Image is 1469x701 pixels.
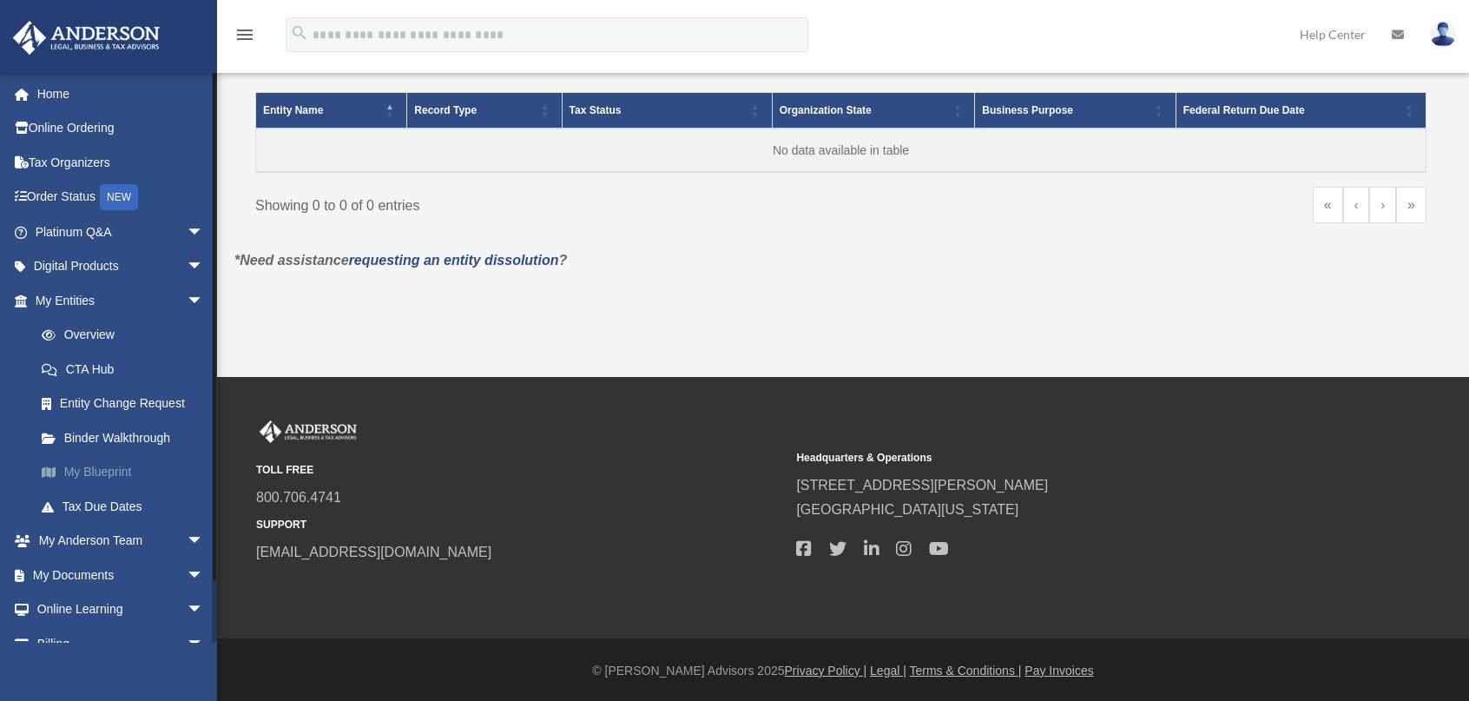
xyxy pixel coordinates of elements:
[414,104,477,116] span: Record Type
[187,592,221,628] span: arrow_drop_down
[234,30,255,45] a: menu
[12,111,230,146] a: Online Ordering
[570,104,622,116] span: Tax Status
[263,104,323,116] span: Entity Name
[1343,187,1370,223] a: Previous
[187,626,221,662] span: arrow_drop_down
[8,21,165,55] img: Anderson Advisors Platinum Portal
[256,461,784,479] small: TOLL FREE
[12,558,230,592] a: My Documentsarrow_drop_down
[1183,104,1305,116] span: Federal Return Due Date
[975,93,1176,129] th: Business Purpose: Activate to sort
[1313,187,1343,223] a: First
[12,524,230,559] a: My Anderson Teamarrow_drop_down
[1024,664,1093,678] a: Pay Invoices
[290,23,309,43] i: search
[24,455,230,490] a: My Blueprint
[1176,93,1426,129] th: Federal Return Due Date: Activate to sort
[772,93,975,129] th: Organization State: Activate to sort
[256,129,1426,172] td: No data available in table
[217,660,1469,682] div: © [PERSON_NAME] Advisors 2025
[12,283,230,318] a: My Entitiesarrow_drop_down
[24,420,230,455] a: Binder Walkthrough
[187,215,221,250] span: arrow_drop_down
[12,180,230,215] a: Order StatusNEW
[12,249,230,284] a: Digital Productsarrow_drop_down
[256,490,341,505] a: 800.706.4741
[24,318,221,353] a: Overview
[12,592,230,627] a: Online Learningarrow_drop_down
[12,76,230,111] a: Home
[780,104,872,116] span: Organization State
[256,420,360,443] img: Anderson Advisors Platinum Portal
[407,93,562,129] th: Record Type: Activate to sort
[24,489,230,524] a: Tax Due Dates
[1369,187,1396,223] a: Next
[785,664,867,678] a: Privacy Policy |
[234,24,255,45] i: menu
[24,387,230,421] a: Entity Change Request
[24,352,230,387] a: CTA Hub
[1396,187,1426,223] a: Last
[870,664,906,678] a: Legal |
[187,249,221,285] span: arrow_drop_down
[187,283,221,319] span: arrow_drop_down
[255,187,828,218] div: Showing 0 to 0 of 0 entries
[982,104,1073,116] span: Business Purpose
[796,478,1048,493] a: [STREET_ADDRESS][PERSON_NAME]
[187,524,221,559] span: arrow_drop_down
[187,558,221,593] span: arrow_drop_down
[796,502,1018,517] a: [GEOGRAPHIC_DATA][US_STATE]
[796,449,1324,467] small: Headquarters & Operations
[100,184,138,210] div: NEW
[256,93,407,129] th: Entity Name: Activate to invert sorting
[256,545,491,559] a: [EMAIL_ADDRESS][DOMAIN_NAME]
[234,253,567,268] em: *Need assistance ?
[256,516,784,534] small: SUPPORT
[349,253,559,268] a: requesting an entity dissolution
[12,145,230,180] a: Tax Organizers
[562,93,772,129] th: Tax Status: Activate to sort
[12,626,230,661] a: Billingarrow_drop_down
[910,664,1022,678] a: Terms & Conditions |
[12,215,230,249] a: Platinum Q&Aarrow_drop_down
[1430,22,1456,47] img: User Pic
